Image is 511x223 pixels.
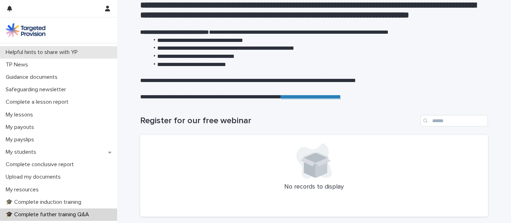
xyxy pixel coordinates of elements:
[3,86,72,93] p: Safeguarding newsletter
[3,136,40,143] p: My payslips
[3,124,40,131] p: My payouts
[3,61,34,68] p: TP News
[149,183,479,191] p: No records to display
[3,161,79,168] p: Complete conclusive report
[3,186,44,193] p: My resources
[3,49,83,56] p: Helpful hints to share with YP
[140,116,418,126] h1: Register for our free webinar
[421,115,488,126] input: Search
[3,99,74,105] p: Complete a lesson report
[3,199,87,206] p: 🎓 Complete induction training
[3,174,66,180] p: Upload my documents
[3,111,39,118] p: My lessons
[3,149,42,156] p: My students
[6,23,45,37] img: M5nRWzHhSzIhMunXDL62
[3,74,63,81] p: Guidance documents
[3,211,95,218] p: 🎓 Complete further training Q&A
